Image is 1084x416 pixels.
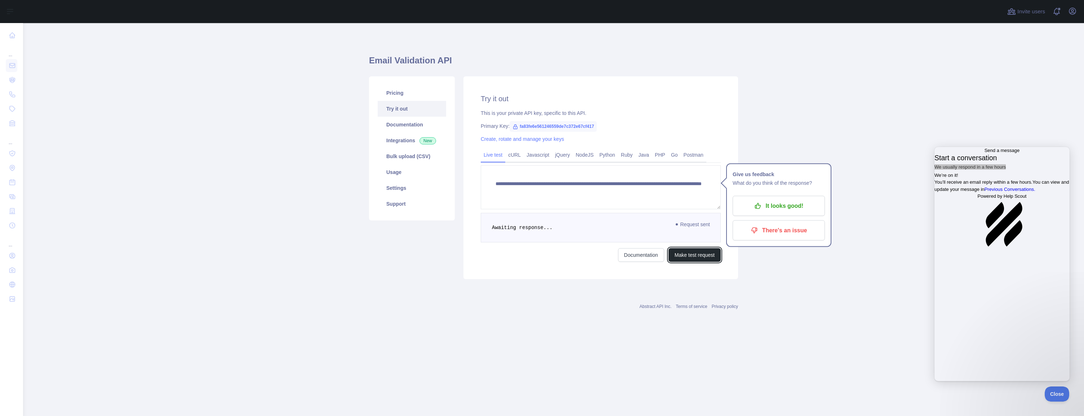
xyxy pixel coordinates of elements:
h1: Email Validation API [369,55,738,72]
span: Request sent [672,220,714,229]
a: Integrations New [378,133,446,148]
p: What do you think of the response? [733,179,825,187]
a: Terms of service [676,304,707,309]
a: Settings [378,180,446,196]
a: PHP [652,149,668,161]
a: NodeJS [573,149,596,161]
button: Invite users [1006,6,1047,17]
span: Awaiting response... [492,225,552,231]
span: Invite users [1017,8,1045,16]
a: Pricing [378,85,446,101]
a: Support [378,196,446,212]
a: Go [668,149,681,161]
a: Documentation [618,248,664,262]
a: Javascript [524,149,552,161]
button: Make test request [668,248,721,262]
a: Usage [378,164,446,180]
span: fa83fe6e561246559de7c372e67cf417 [510,121,597,132]
a: jQuery [552,149,573,161]
div: ... [6,43,17,58]
a: Create, rotate and manage your keys [481,136,564,142]
iframe: Help Scout Beacon - Live Chat, Contact Form, and Knowledge Base [934,147,1070,381]
div: This is your private API key, specific to this API. [481,109,721,117]
iframe: Help Scout Beacon - Close [1045,386,1070,402]
a: Live test [481,149,505,161]
a: Ruby [618,149,636,161]
a: Privacy policy [712,304,738,309]
div: ... [6,131,17,146]
a: Abstract API Inc. [640,304,672,309]
h1: Give us feedback [733,170,825,179]
a: Java [636,149,652,161]
span: New [419,137,436,144]
div: ... [6,233,17,248]
a: cURL [505,149,524,161]
a: Documentation [378,117,446,133]
div: Primary Key: [481,122,721,130]
a: Postman [681,149,706,161]
a: Try it out [378,101,446,117]
a: Python [596,149,618,161]
h2: Try it out [481,94,721,104]
a: Bulk upload (CSV) [378,148,446,164]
